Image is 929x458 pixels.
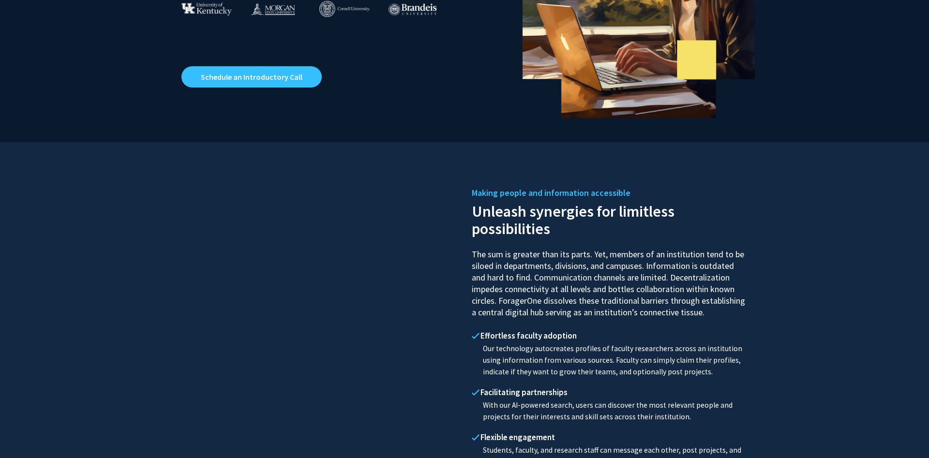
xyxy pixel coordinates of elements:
h4: Facilitating partnerships [472,387,748,397]
p: The sum is greater than its parts. Yet, members of an institution tend to be siloed in department... [472,240,748,318]
p: With our AI-powered search, users can discover the most relevant people and projects for their in... [472,399,748,423]
p: Our technology autocreates profiles of faculty researchers across an institution using informatio... [472,343,748,378]
img: Brandeis University [389,3,437,15]
img: Morgan State University [251,2,295,15]
h5: Making people and information accessible [472,186,748,200]
a: Opens in a new tab [181,66,322,88]
iframe: Chat [7,414,41,451]
img: University of Kentucky [181,2,232,15]
h4: Flexible engagement [472,432,748,442]
h2: Unleash synergies for limitless possibilities [472,200,748,237]
img: Cornell University [319,1,370,17]
h4: Effortless faculty adoption [472,331,748,340]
